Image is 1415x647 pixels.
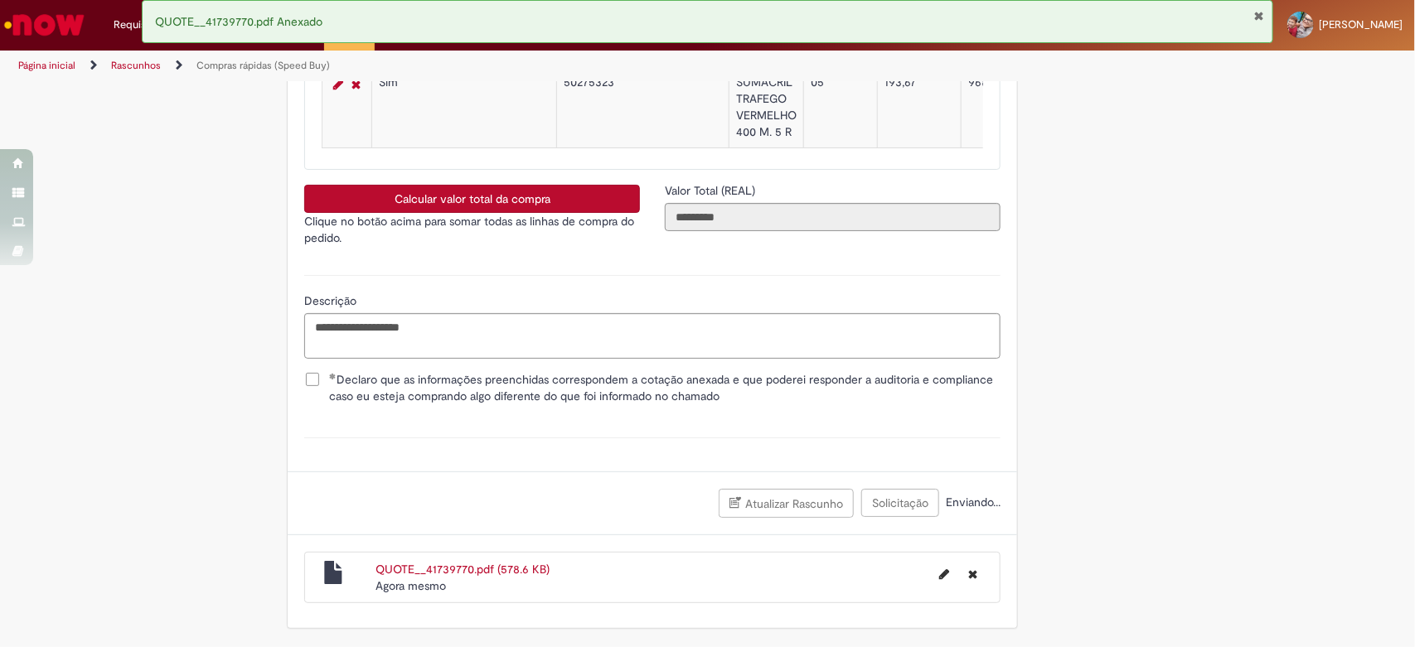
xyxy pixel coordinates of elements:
[372,68,557,148] td: Sim
[114,17,172,33] span: Requisições
[304,293,360,308] span: Descrição
[18,59,75,72] a: Página inicial
[2,8,87,41] img: ServiceNow
[962,68,1068,148] td: 968,35
[878,68,962,148] td: 193,67
[665,203,1001,231] input: Valor Total (REAL)
[304,213,640,246] p: Clique no botão acima para somar todas as linhas de compra do pedido.
[329,371,1001,404] span: Declaro que as informações preenchidas correspondem a cotação anexada e que poderei responder a a...
[12,51,931,81] ul: Trilhas de página
[376,562,550,577] a: QUOTE__41739770.pdf (578.6 KB)
[347,75,365,94] a: Remover linha 1
[958,561,987,587] button: Excluir QUOTE__41739770.pdf
[804,68,878,148] td: 05
[943,495,1001,509] span: Enviando...
[329,373,337,379] span: Obrigatório Preenchido
[155,14,322,29] span: QUOTE__41739770.pdf Anexado
[1253,9,1264,22] button: Fechar Notificação
[665,183,758,198] span: Somente leitura - Valor Total (REAL)
[376,578,446,593] time: 27/08/2025 14:31:13
[111,59,161,72] a: Rascunhos
[929,561,959,587] button: Editar nome de arquivo QUOTE__41739770.pdf
[557,68,729,148] td: 50275323
[196,59,330,72] a: Compras rápidas (Speed Buy)
[329,75,347,94] a: Editar Linha 1
[304,313,1001,359] textarea: Descrição
[1319,17,1403,31] span: [PERSON_NAME]
[304,185,640,213] button: Calcular valor total da compra
[729,68,804,148] td: SUMACRIL TRAFEGO VERMELHO 400 M. 5 R
[376,578,446,593] span: Agora mesmo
